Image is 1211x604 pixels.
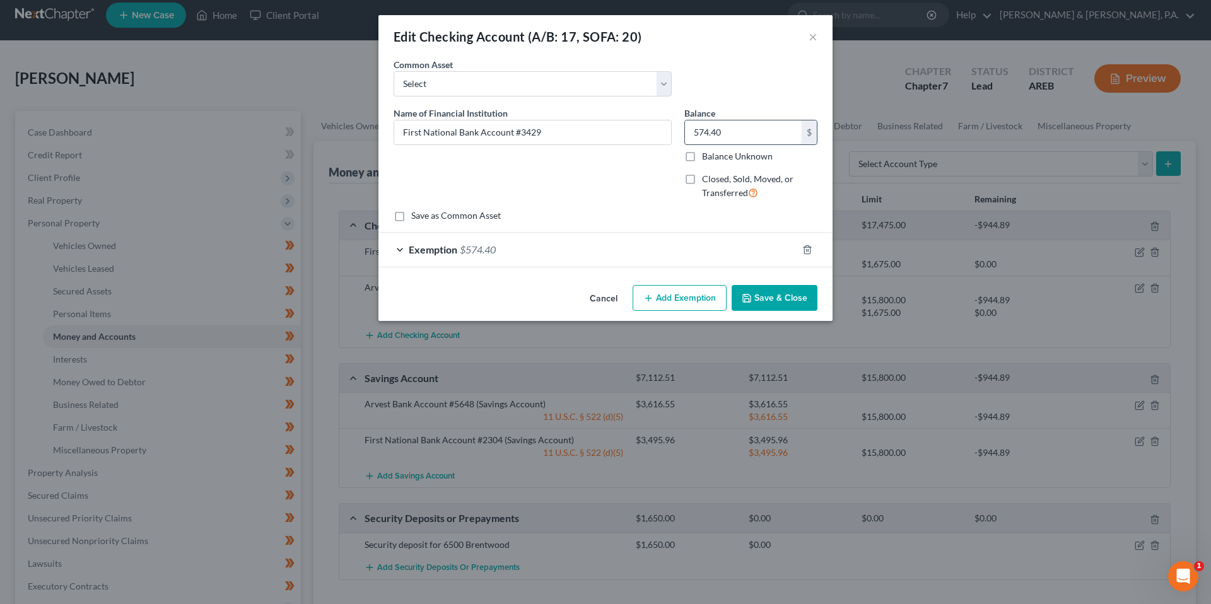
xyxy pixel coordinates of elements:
input: 0.00 [685,120,802,144]
span: Name of Financial Institution [394,108,508,119]
div: $ [802,120,817,144]
input: Enter name... [394,120,671,144]
button: Add Exemption [633,285,727,311]
button: Save & Close [732,285,817,311]
span: $574.40 [460,243,496,255]
button: × [809,29,817,44]
label: Balance Unknown [702,150,773,163]
div: Edit Checking Account (A/B: 17, SOFA: 20) [394,28,641,45]
span: 1 [1194,561,1204,571]
label: Balance [684,107,715,120]
label: Common Asset [394,58,453,71]
span: Closed, Sold, Moved, or Transferred [702,173,793,198]
label: Save as Common Asset [411,209,501,222]
span: Exemption [409,243,457,255]
iframe: Intercom live chat [1168,561,1198,591]
button: Cancel [580,286,628,311]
